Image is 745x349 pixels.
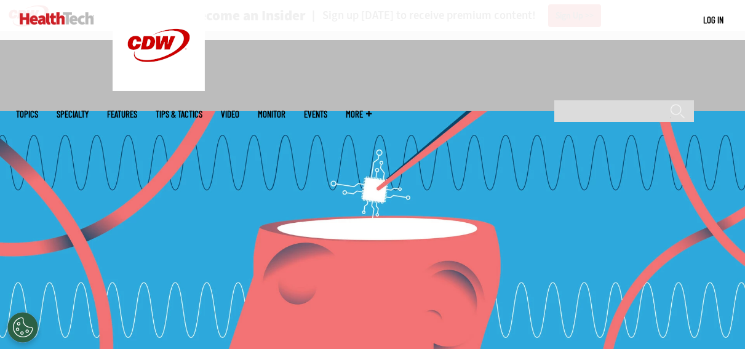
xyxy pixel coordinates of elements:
[7,312,38,343] div: Cookies Settings
[221,110,239,119] a: Video
[113,81,205,94] a: CDW
[304,110,327,119] a: Events
[20,12,94,25] img: Home
[107,110,137,119] a: Features
[258,110,285,119] a: MonITor
[156,110,202,119] a: Tips & Tactics
[703,14,723,26] div: User menu
[57,110,89,119] span: Specialty
[16,110,38,119] span: Topics
[703,14,723,25] a: Log in
[346,110,372,119] span: More
[7,312,38,343] button: Open Preferences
